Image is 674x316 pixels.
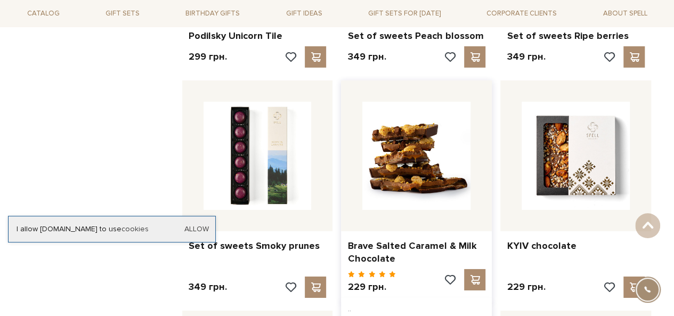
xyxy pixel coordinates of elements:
[507,51,545,63] p: 349 грн.
[598,5,651,22] a: About Spell
[23,5,64,22] a: Catalog
[9,224,215,234] div: I allow [DOMAIN_NAME] to use
[347,30,485,42] a: Set of sweets Peach blossom
[181,5,244,22] a: Birthday gifts
[347,51,386,63] p: 349 грн.
[189,240,327,252] a: Set of sweets Smoky prunes
[362,102,470,210] img: Brave Salted Caramel & Milk Chocolate
[184,224,209,234] a: Allow
[507,240,645,252] a: KYIV chocolate
[507,281,545,293] p: 229 грн.
[121,224,149,233] a: cookies
[281,5,326,22] a: Gift ideas
[189,281,227,293] p: 349 грн.
[347,240,485,265] a: Brave Salted Caramel & Milk Chocolate
[101,5,144,22] a: Gift sets
[482,4,561,22] a: Corporate clients
[347,281,396,293] p: 229 грн.
[507,30,645,42] a: Set of sweets Ripe berries
[189,30,327,42] a: Podilsky Unicorn Tile
[189,51,227,63] p: 299 грн.
[364,4,445,22] a: Gift sets for [DATE]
